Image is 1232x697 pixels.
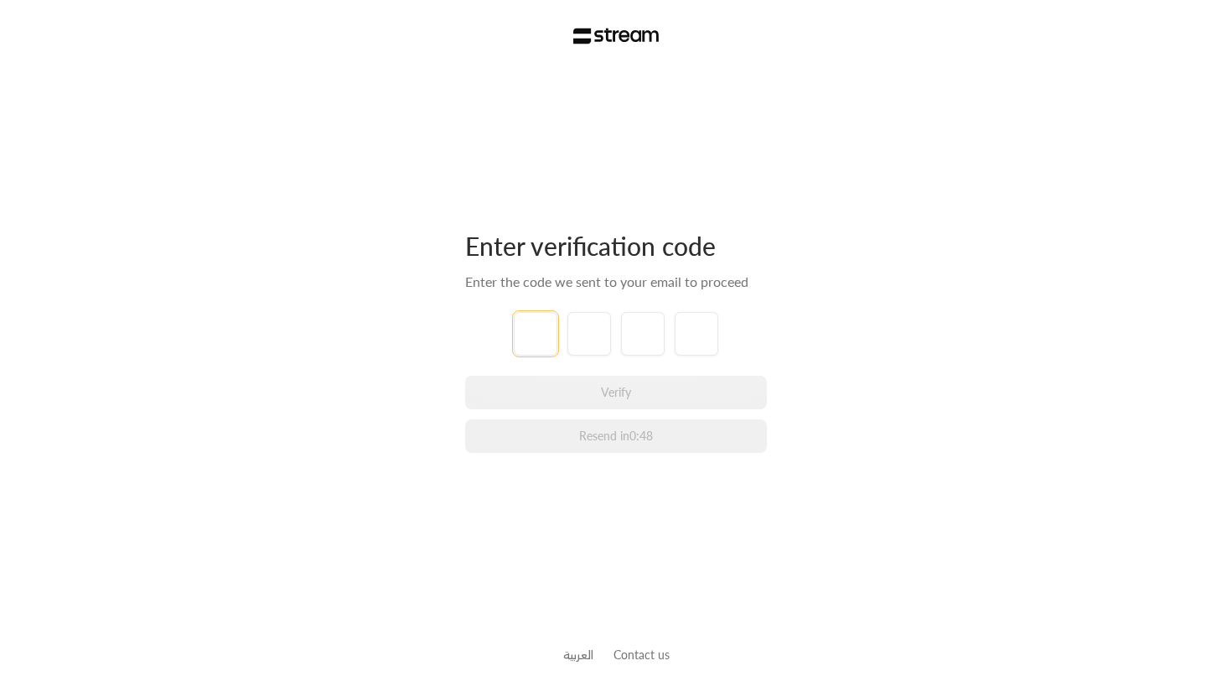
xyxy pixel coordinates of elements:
[563,639,593,670] a: العربية
[613,646,670,663] button: Contact us
[613,648,670,662] a: Contact us
[465,272,767,292] div: Enter the code we sent to your email to proceed
[573,28,660,44] img: Stream Logo
[465,230,767,262] div: Enter verification code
